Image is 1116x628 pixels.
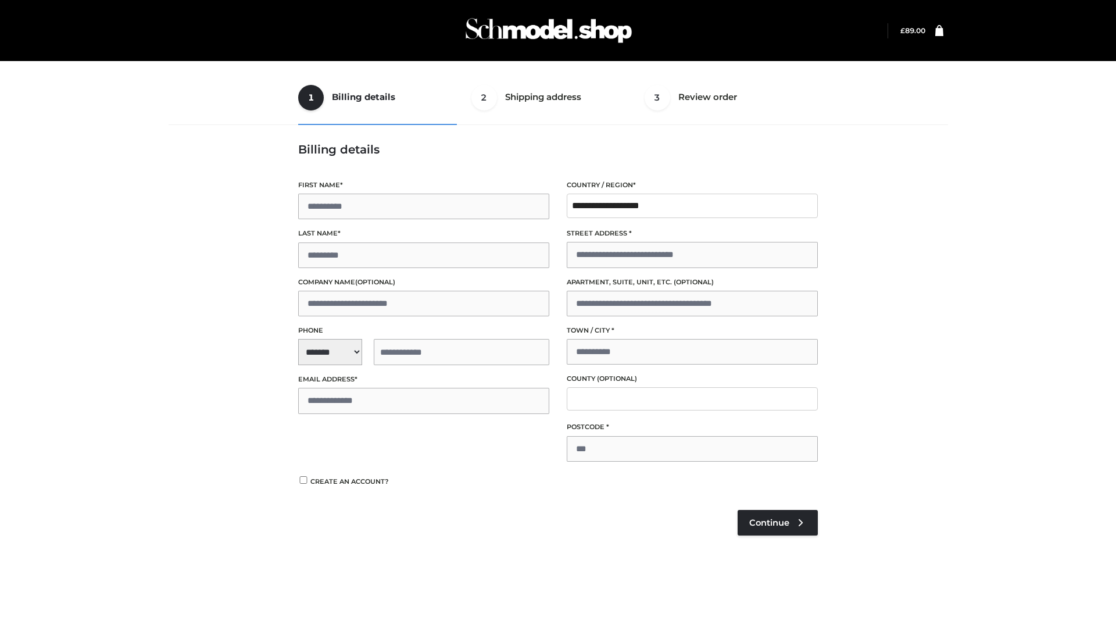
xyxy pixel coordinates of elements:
[597,374,637,383] span: (optional)
[355,278,395,286] span: (optional)
[567,325,818,336] label: Town / City
[567,422,818,433] label: Postcode
[567,373,818,384] label: County
[310,477,389,486] span: Create an account?
[298,476,309,484] input: Create an account?
[738,510,818,536] a: Continue
[298,374,549,385] label: Email address
[567,277,818,288] label: Apartment, suite, unit, etc.
[298,325,549,336] label: Phone
[567,228,818,239] label: Street address
[749,518,789,528] span: Continue
[298,180,549,191] label: First name
[298,228,549,239] label: Last name
[674,278,714,286] span: (optional)
[298,142,818,156] h3: Billing details
[900,26,925,35] a: £89.00
[900,26,905,35] span: £
[298,277,549,288] label: Company name
[567,180,818,191] label: Country / Region
[462,8,636,53] img: Schmodel Admin 964
[900,26,925,35] bdi: 89.00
